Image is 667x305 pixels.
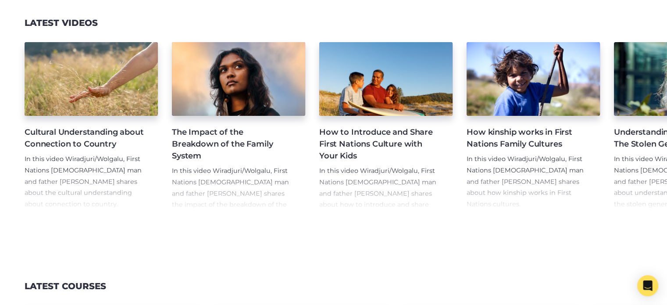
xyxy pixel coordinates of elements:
a: Cultural Understanding about Connection to Country In this video Wiradjuri/Wolgalu, First Nations... [25,42,158,211]
h3: Latest Videos [25,18,98,28]
a: How to Introduce and Share First Nations Culture with Your Kids In this video Wiradjuri/Wolgalu, ... [319,42,453,211]
div: Open Intercom Messenger [637,275,658,296]
p: In this video Wiradjuri/Wolgalu, First Nations [DEMOGRAPHIC_DATA] man and father [PERSON_NAME] sh... [319,165,439,222]
a: How kinship works in First Nations Family Cultures In this video Wiradjuri/Wolgalu, First Nations... [467,42,600,211]
h3: Latest Courses [25,281,106,291]
h4: The Impact of the Breakdown of the Family System [172,126,291,162]
h4: How to Introduce and Share First Nations Culture with Your Kids [319,126,439,162]
p: In this video Wiradjuri/Wolgalu, First Nations [DEMOGRAPHIC_DATA] man and father [PERSON_NAME] sh... [25,154,144,211]
a: The Impact of the Breakdown of the Family System In this video Wiradjuri/Wolgalu, First Nations [... [172,42,305,211]
p: In this video Wiradjuri/Wolgalu, First Nations [DEMOGRAPHIC_DATA] man and father [PERSON_NAME] sh... [467,154,586,211]
p: In this video Wiradjuri/Wolgalu, First Nations [DEMOGRAPHIC_DATA] man and father [PERSON_NAME] sh... [172,165,291,222]
h4: How kinship works in First Nations Family Cultures [467,126,586,150]
h4: Cultural Understanding about Connection to Country [25,126,144,150]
